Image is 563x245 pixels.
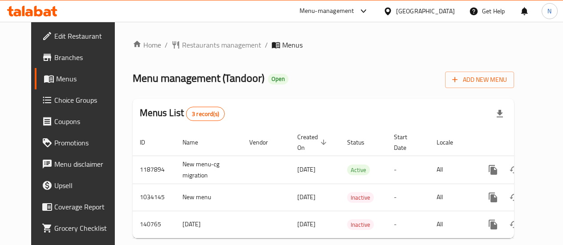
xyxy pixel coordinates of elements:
button: more [482,159,504,181]
td: - [387,184,429,211]
a: Promotions [35,132,125,153]
span: [DATE] [297,191,316,203]
span: Inactive [347,220,374,230]
a: Home [133,40,161,50]
td: All [429,211,475,238]
li: / [165,40,168,50]
div: Total records count [186,107,225,121]
button: Change Status [504,159,525,181]
span: Upsell [54,180,118,191]
span: Promotions [54,137,118,148]
div: Export file [489,103,510,125]
a: Upsell [35,175,125,196]
td: New menu-cg migration [175,156,242,184]
span: Menus [282,40,303,50]
span: Name [182,137,210,148]
span: Coverage Report [54,201,118,212]
nav: breadcrumb [133,40,514,50]
a: Choice Groups [35,89,125,111]
a: Branches [35,47,125,68]
button: Change Status [504,214,525,235]
td: All [429,184,475,211]
a: Coverage Report [35,196,125,217]
div: Menu-management [300,6,354,16]
span: Grocery Checklist [54,223,118,233]
td: [DATE] [175,211,242,238]
span: Inactive [347,193,374,203]
td: - [387,156,429,184]
td: New menu [175,184,242,211]
a: Grocery Checklist [35,217,125,239]
span: Menu management ( Tandoor ) [133,68,264,88]
span: Menus [56,73,118,84]
a: Menus [35,68,125,89]
span: Restaurants management [182,40,261,50]
span: Coupons [54,116,118,127]
span: 3 record(s) [186,110,224,118]
td: 1187894 [133,156,175,184]
span: ID [140,137,157,148]
span: Start Date [394,132,419,153]
button: more [482,214,504,235]
span: Status [347,137,376,148]
span: Menu disclaimer [54,159,118,169]
span: N [547,6,551,16]
span: Choice Groups [54,95,118,105]
td: 1034145 [133,184,175,211]
span: Edit Restaurant [54,31,118,41]
h2: Menus List [140,106,225,121]
span: Add New Menu [452,74,507,85]
div: [GEOGRAPHIC_DATA] [396,6,455,16]
span: Active [347,165,370,175]
button: more [482,187,504,208]
span: [DATE] [297,218,316,230]
div: Open [268,74,288,84]
span: [DATE] [297,164,316,175]
span: Branches [54,52,118,63]
span: Created On [297,132,329,153]
a: Coupons [35,111,125,132]
span: Open [268,75,288,83]
span: Vendor [249,137,279,148]
a: Edit Restaurant [35,25,125,47]
td: - [387,211,429,238]
button: Change Status [504,187,525,208]
div: Inactive [347,192,374,203]
td: 140765 [133,211,175,238]
a: Menu disclaimer [35,153,125,175]
a: Restaurants management [171,40,261,50]
span: Locale [437,137,465,148]
button: Add New Menu [445,72,514,88]
li: / [265,40,268,50]
td: All [429,156,475,184]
